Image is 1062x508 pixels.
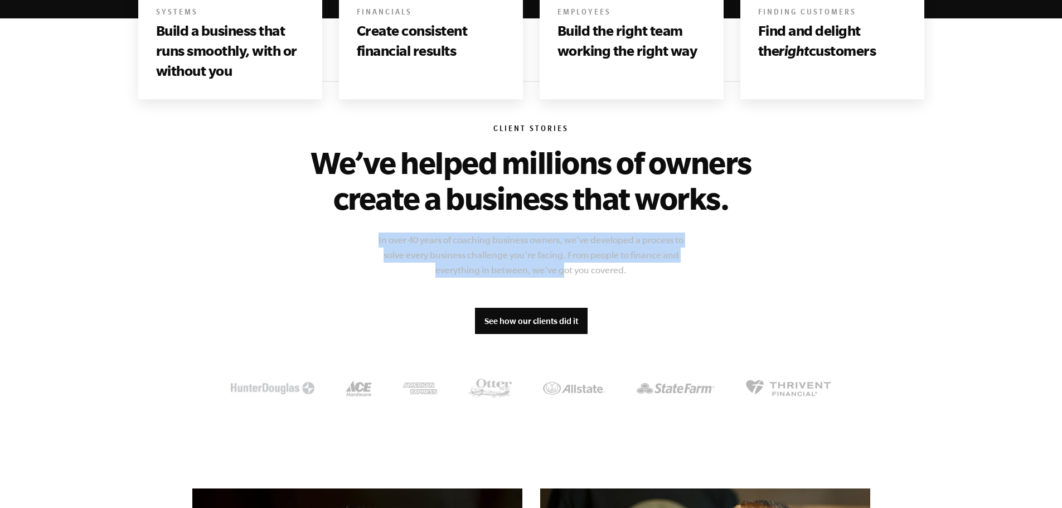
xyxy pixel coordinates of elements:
[557,8,706,19] h6: Employees
[475,308,588,335] a: See how our clients did it
[746,380,831,396] img: Thrivent Financial Logo
[156,21,304,81] h3: Build a business that runs smoothly, with or without you
[156,8,304,19] h6: Systems
[403,383,437,394] img: American Express Logo
[557,21,706,61] h3: Build the right team working the right way
[637,383,715,394] img: State Farm Logo
[543,382,605,395] img: Allstate Logo
[294,144,769,216] h2: We’ve helped millions of owners create a business that works.
[346,380,372,396] img: Ace Harware Logo
[357,21,505,61] h3: Create consistent financial results
[758,21,906,61] h3: Find and delight the customers
[231,382,314,394] img: McDonalds Logo
[357,8,505,19] h6: Financials
[468,379,512,398] img: OtterBox Logo
[758,8,906,19] h6: Finding Customers
[192,124,870,136] h6: Client Stories
[779,42,809,59] i: right
[370,233,693,278] p: In over 40 years of coaching business owners, we’ve developed a process to solve every business c...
